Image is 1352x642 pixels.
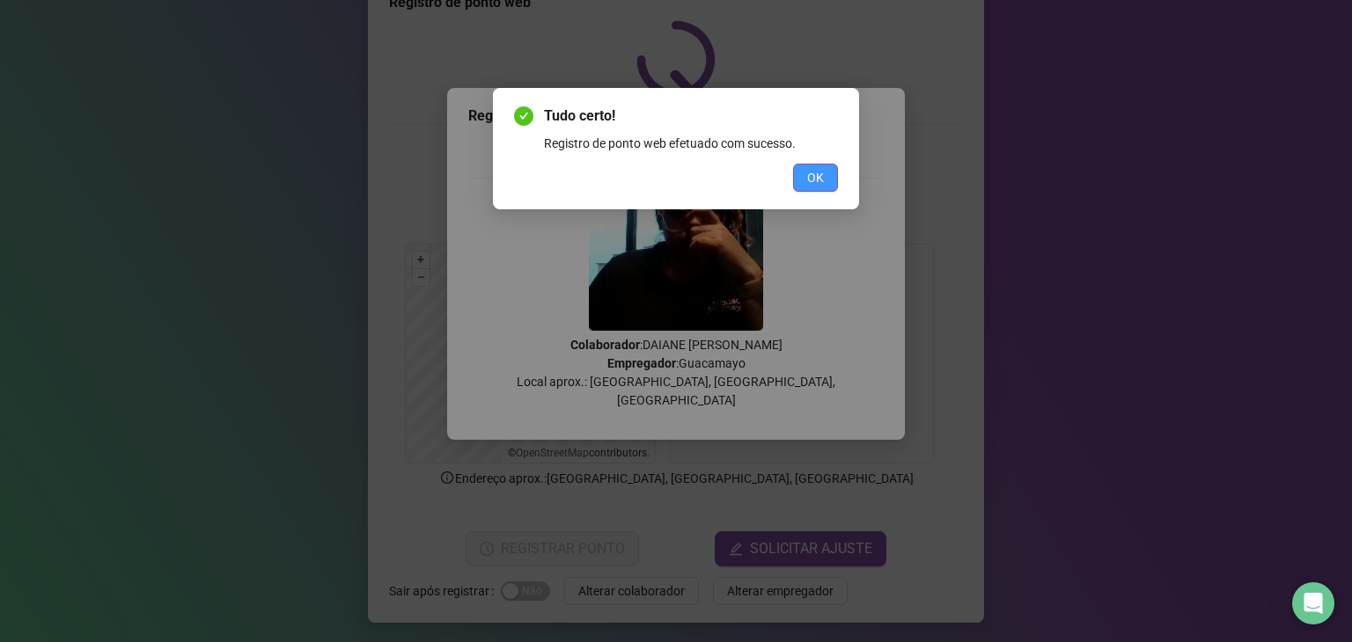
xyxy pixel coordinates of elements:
[793,164,838,192] button: OK
[1292,582,1334,624] div: Open Intercom Messenger
[514,106,533,126] span: check-circle
[807,168,824,187] span: OK
[544,106,838,127] span: Tudo certo!
[544,134,838,153] div: Registro de ponto web efetuado com sucesso.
